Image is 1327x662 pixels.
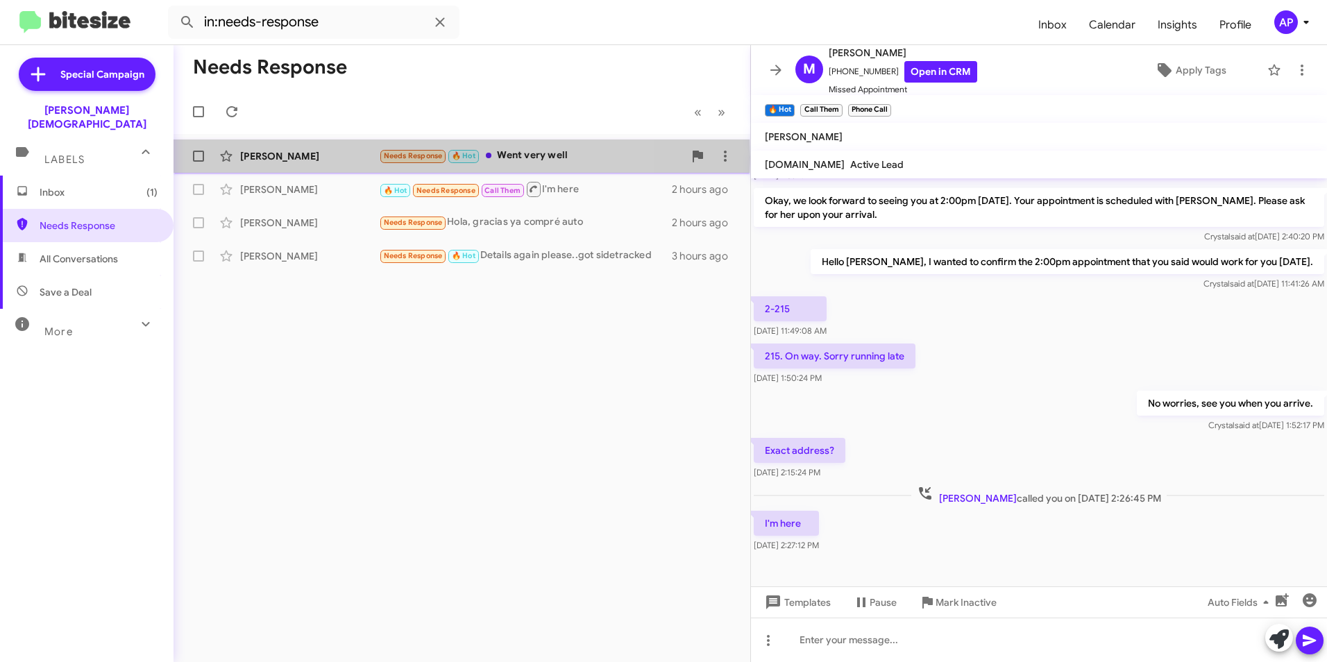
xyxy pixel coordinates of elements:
small: Call Them [800,104,842,117]
span: Pause [870,590,897,615]
span: All Conversations [40,252,118,266]
span: said at [1231,231,1255,241]
div: [PERSON_NAME] [240,149,379,163]
button: Pause [842,590,908,615]
p: Hello [PERSON_NAME], I wanted to confirm the 2:00pm appointment that you said would work for you ... [811,249,1324,274]
span: [DATE] 1:50:24 PM [754,373,822,383]
p: No worries, see you when you arrive. [1137,391,1324,416]
span: Mark Inactive [936,590,997,615]
div: Hola, gracias ya compré auto [379,214,672,230]
div: [PERSON_NAME] [240,216,379,230]
button: AP [1262,10,1312,34]
div: I'm here [379,180,672,198]
span: [DATE] 2:27:12 PM [754,540,819,550]
a: Open in CRM [904,61,977,83]
span: Apply Tags [1176,58,1226,83]
span: M [803,58,815,80]
span: Needs Response [416,186,475,195]
p: I'm here [754,511,819,536]
button: Auto Fields [1197,590,1285,615]
button: Apply Tags [1119,58,1260,83]
h1: Needs Response [193,56,347,78]
div: 2 hours ago [672,216,739,230]
span: » [718,103,725,121]
span: [DATE] 2:15:24 PM [754,467,820,477]
span: Active Lead [850,158,904,171]
p: 2-215 [754,296,827,321]
span: [PERSON_NAME] [765,130,843,143]
button: Previous [686,98,710,126]
a: Insights [1147,5,1208,45]
a: Inbox [1027,5,1078,45]
div: Details again please..got sidetracked [379,248,672,264]
span: 🔥 Hot [452,151,475,160]
span: [PHONE_NUMBER] [829,61,977,83]
span: [DOMAIN_NAME] [765,158,845,171]
div: 3 hours ago [672,249,739,263]
span: Inbox [40,185,158,199]
a: Special Campaign [19,58,155,91]
small: 🔥 Hot [765,104,795,117]
small: Phone Call [848,104,891,117]
span: Crystal [DATE] 1:52:17 PM [1208,420,1324,430]
span: said at [1235,420,1259,430]
div: 2 hours ago [672,183,739,196]
p: Exact address? [754,438,845,463]
span: Needs Response [40,219,158,232]
span: called you on [DATE] 2:26:45 PM [911,485,1167,505]
span: [PERSON_NAME] [829,44,977,61]
div: [PERSON_NAME] [240,249,379,263]
div: [PERSON_NAME] [240,183,379,196]
nav: Page navigation example [686,98,734,126]
input: Search [168,6,459,39]
a: Profile [1208,5,1262,45]
span: Save a Deal [40,285,92,299]
button: Templates [751,590,842,615]
span: said at [1230,278,1254,289]
span: Needs Response [384,218,443,227]
span: Missed Appointment [829,83,977,96]
span: Templates [762,590,831,615]
p: Okay, we look forward to seeing you at 2:00pm [DATE]. Your appointment is scheduled with [PERSON_... [754,188,1324,227]
button: Mark Inactive [908,590,1008,615]
span: Auto Fields [1208,590,1274,615]
div: AP [1274,10,1298,34]
span: [PERSON_NAME] [939,492,1017,504]
span: Call Them [484,186,521,195]
p: 215. On way. Sorry running late [754,343,915,368]
span: « [694,103,702,121]
span: Needs Response [384,151,443,160]
span: (1) [146,185,158,199]
span: Crystal [DATE] 11:41:26 AM [1203,278,1324,289]
span: 🔥 Hot [452,251,475,260]
button: Next [709,98,734,126]
span: Crystal [DATE] 2:40:20 PM [1204,231,1324,241]
span: 🔥 Hot [384,186,407,195]
a: Calendar [1078,5,1147,45]
span: Labels [44,153,85,166]
span: [DATE] 11:49:08 AM [754,325,827,336]
span: More [44,325,73,338]
span: Special Campaign [60,67,144,81]
span: Needs Response [384,251,443,260]
div: Went very well [379,148,684,164]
